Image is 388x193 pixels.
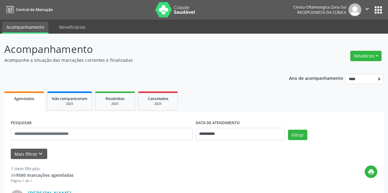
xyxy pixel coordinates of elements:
div: 1 item filtrado [11,165,74,172]
i: print [368,169,375,175]
button: Filtrar [288,130,307,140]
div: de [11,172,74,178]
span: Cancelados [148,96,168,101]
i: keyboard_arrow_down [37,150,44,157]
div: 2025 [143,102,173,106]
div: 2025 [100,102,130,106]
button: print [365,165,377,178]
span: Resolvidos [106,96,125,101]
a: Central de Marcação [4,5,53,15]
i:  [364,6,371,12]
p: Acompanhamento [4,42,270,57]
label: PESQUISAR [11,118,32,128]
span: Agendados [14,96,34,101]
a: Acompanhamento [2,22,48,34]
p: Ano de acompanhamento [289,74,343,82]
p: Acompanhe a situação das marcações correntes e finalizadas [4,57,270,63]
span: Central de Marcação [16,7,53,12]
img: img [348,3,361,16]
a: Beneficiários [55,22,90,32]
span: Não compareceram [52,96,87,101]
strong: 9580 marcações agendadas [16,172,74,178]
div: 2025 [52,102,87,106]
div: Clinica Oftalmologica Zona Sul [293,5,346,10]
label: DATA DE ATENDIMENTO [196,118,240,128]
button: Mais filtroskeyboard_arrow_down [11,149,47,159]
span: Recepcionista da clínica [297,10,346,15]
div: Página 1 de 1 [11,178,74,184]
button: Relatórios [350,51,382,61]
button:  [361,3,373,16]
button: apps [373,5,384,15]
